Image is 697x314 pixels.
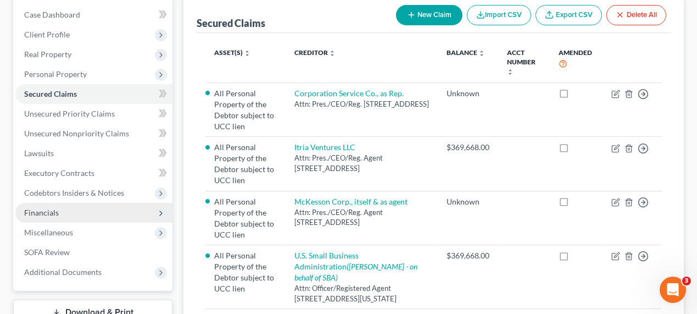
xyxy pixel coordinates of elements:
th: Amended [550,42,603,83]
div: Attn: Pres./CEO/Reg. Agent [STREET_ADDRESS] [294,153,429,173]
div: $369,668.00 [447,250,489,261]
li: All Personal Property of the Debtor subject to UCC lien [214,142,277,186]
span: Codebtors Insiders & Notices [24,188,124,197]
div: Attn: Pres./CEO/Reg. Agent [STREET_ADDRESS] [294,207,429,228]
a: Lawsuits [15,144,172,163]
div: Attn: Officer/Registered Agent [STREET_ADDRESS][US_STATE] [294,283,429,304]
i: unfold_more [244,50,250,57]
a: Secured Claims [15,84,172,104]
span: Additional Documents [24,267,102,277]
span: SOFA Review [24,247,70,257]
a: Corporation Service Co., as Rep. [294,89,404,98]
a: Creditor unfold_more [294,48,336,57]
span: Client Profile [24,30,70,39]
a: Case Dashboard [15,5,172,25]
li: All Personal Property of the Debtor subject to UCC lien [214,88,277,132]
span: Lawsuits [24,148,54,158]
span: Executory Contracts [24,168,94,178]
a: Export CSV [536,5,602,25]
span: Personal Property [24,69,87,79]
i: ([PERSON_NAME] - on behalf of SBA) [294,262,417,282]
a: Itria Ventures LLC [294,142,355,152]
a: Balance unfold_more [447,48,485,57]
div: Unknown [447,196,489,207]
a: Acct Number unfold_more [507,48,536,75]
span: Unsecured Priority Claims [24,109,115,118]
a: U.S. Small Business Administration([PERSON_NAME] - on behalf of SBA) [294,251,417,282]
a: McKesson Corp., itself & as agent [294,197,408,206]
span: 3 [682,277,691,285]
div: Secured Claims [197,16,265,30]
a: Asset(s) unfold_more [214,48,250,57]
i: unfold_more [478,50,485,57]
div: Attn: Pres./CEO/Reg. [STREET_ADDRESS] [294,99,429,109]
span: Miscellaneous [24,228,73,237]
div: $369,668.00 [447,142,489,153]
li: All Personal Property of the Debtor subject to UCC lien [214,250,277,294]
iframe: Intercom live chat [660,277,686,303]
span: Case Dashboard [24,10,80,19]
a: SOFA Review [15,243,172,262]
div: Unknown [447,88,489,99]
button: New Claim [396,5,462,25]
a: Executory Contracts [15,163,172,183]
button: Import CSV [467,5,531,25]
i: unfold_more [507,69,514,75]
span: Unsecured Nonpriority Claims [24,129,129,138]
i: unfold_more [329,50,336,57]
a: Unsecured Priority Claims [15,104,172,124]
span: Secured Claims [24,89,77,98]
li: All Personal Property of the Debtor subject to UCC lien [214,196,277,240]
button: Delete All [606,5,666,25]
a: Unsecured Nonpriority Claims [15,124,172,144]
span: Real Property [24,49,71,59]
span: Financials [24,208,59,217]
